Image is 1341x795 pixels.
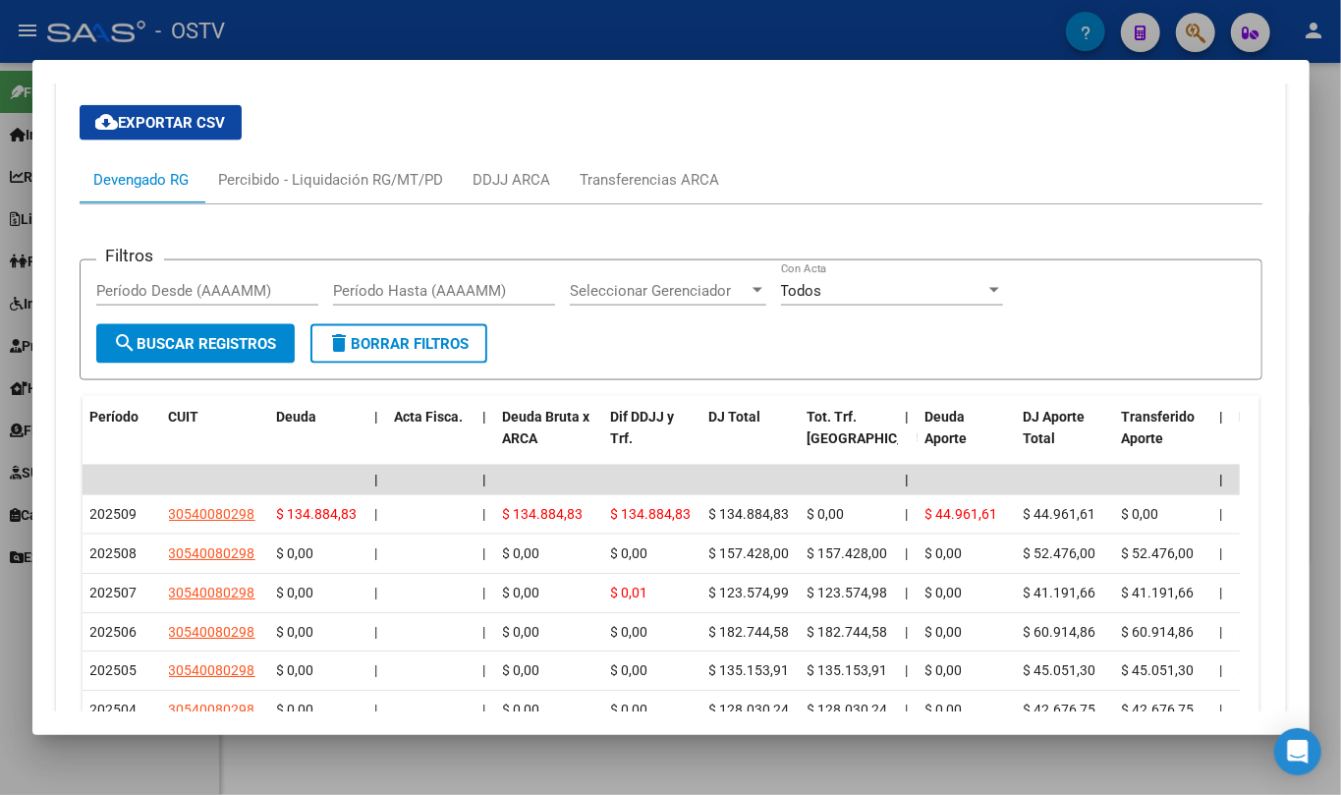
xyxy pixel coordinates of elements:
span: | [483,409,487,425]
datatable-header-cell: | [1212,396,1232,483]
span: | [375,506,378,522]
span: $ 135.153,91 [709,662,790,678]
mat-icon: search [114,331,138,355]
span: 30540080298 [169,662,255,678]
span: $ 0,00 [611,624,648,640]
div: Dominio: [DOMAIN_NAME] [51,51,220,67]
span: $ 60.914,86 [1122,624,1195,640]
span: $ 44.961,61 [1024,506,1096,522]
datatable-header-cell: Deuda Contr. [1232,396,1330,483]
datatable-header-cell: DJ Aporte Total [1016,396,1114,483]
span: $ 0,00 [611,702,648,717]
div: Devengado RG [94,169,190,191]
span: Borrar Filtros [328,335,470,353]
span: | [1220,472,1224,487]
div: v 4.0.25 [55,31,96,47]
img: tab_keywords_by_traffic_grey.svg [209,114,225,130]
span: $ 0,00 [503,662,540,678]
span: $ 182.744,58 [808,624,888,640]
span: $ 0,00 [277,624,314,640]
datatable-header-cell: | [367,396,387,483]
mat-icon: delete [328,331,352,355]
span: 30540080298 [169,545,255,561]
span: $ 0,00 [503,624,540,640]
span: Transferido Aporte [1122,409,1196,447]
span: Todos [781,282,822,300]
span: $ 0,00 [503,585,540,600]
button: Buscar Registros [96,324,295,364]
span: $ 0,00 [503,545,540,561]
span: $ 45.051,30 [1122,662,1195,678]
datatable-header-cell: Deuda Aporte [918,396,1016,483]
span: $ 42.676,75 [1122,702,1195,717]
span: 202506 [90,624,138,640]
span: | [375,702,378,717]
span: DJ Total [709,409,761,425]
span: Dif DDJJ y Trf. [611,409,675,447]
datatable-header-cell: Dif DDJJ y Trf. [603,396,701,483]
span: Seleccionar Gerenciador [570,282,749,300]
span: $ 157.428,00 [709,545,790,561]
span: $ 42.676,75 [1024,702,1096,717]
img: logo_orange.svg [31,31,47,47]
span: | [375,662,378,678]
span: 202507 [90,585,138,600]
span: | [906,472,910,487]
span: | [906,585,909,600]
span: DJ Aporte Total [1024,409,1086,447]
span: 202504 [90,702,138,717]
img: website_grey.svg [31,51,47,67]
span: Tot. Trf. [GEOGRAPHIC_DATA] [808,409,941,447]
span: Acta Fisca. [395,409,464,425]
span: | [483,506,486,522]
datatable-header-cell: | [898,396,918,483]
datatable-header-cell: DJ Total [701,396,800,483]
div: Palabras clave [231,116,312,129]
span: 30540080298 [169,624,255,640]
span: $ 123.574,99 [709,585,790,600]
span: | [1220,409,1224,425]
span: | [1220,702,1223,717]
span: | [906,702,909,717]
span: Deuda [277,409,317,425]
span: | [375,472,379,487]
span: $ 0,00 [611,545,648,561]
span: $ 52.476,00 [1122,545,1195,561]
datatable-header-cell: Acta Fisca. [387,396,475,483]
div: Percibido - Liquidación RG/MT/PD [219,169,444,191]
span: | [483,662,486,678]
datatable-header-cell: Período [83,396,161,483]
span: Deuda Bruta x ARCA [503,409,590,447]
span: CUIT [169,409,199,425]
span: $ 44.961,61 [925,506,998,522]
datatable-header-cell: Deuda Bruta x ARCA [495,396,603,483]
datatable-header-cell: Deuda [269,396,367,483]
span: 30540080298 [169,702,255,717]
div: DDJJ ARCA [474,169,551,191]
span: $ 0,00 [503,702,540,717]
span: | [1220,506,1223,522]
span: $ 0,00 [277,545,314,561]
span: $ 41.191,66 [1122,585,1195,600]
button: Borrar Filtros [310,324,487,364]
span: $ 134.884,83 [277,506,358,522]
span: $ 128.030,24 [808,702,888,717]
span: 202508 [90,545,138,561]
span: | [906,506,909,522]
span: $ 45.051,30 [1024,662,1096,678]
span: | [1220,624,1223,640]
span: $ 0,00 [925,545,963,561]
span: | [1220,585,1223,600]
span: | [483,702,486,717]
span: | [483,545,486,561]
span: $ 0,00 [808,506,845,522]
span: $ 41.191,66 [1024,585,1096,600]
span: $ 134.884,83 [503,506,584,522]
span: $ 0,00 [277,585,314,600]
mat-icon: cloud_download [95,110,119,134]
span: 30540080298 [169,506,255,522]
span: $ 157.428,00 [808,545,888,561]
span: | [906,545,909,561]
datatable-header-cell: Tot. Trf. Bruto [800,396,898,483]
button: Exportar CSV [80,105,242,141]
